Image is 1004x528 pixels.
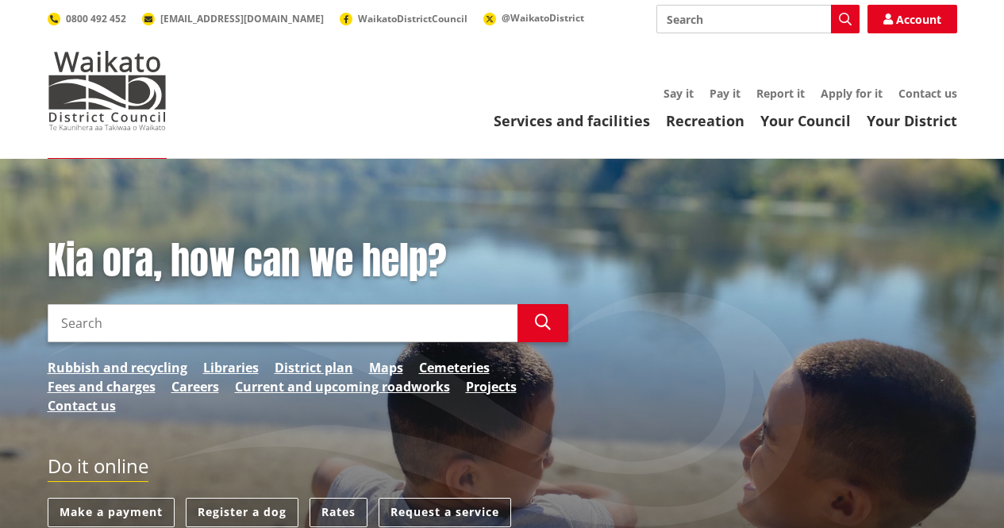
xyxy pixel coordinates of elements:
a: Fees and charges [48,377,156,396]
a: Careers [171,377,219,396]
a: Current and upcoming roadworks [235,377,450,396]
a: Your Council [760,111,851,130]
a: Maps [369,358,403,377]
h2: Do it online [48,455,148,483]
a: Cemeteries [419,358,490,377]
a: Apply for it [821,86,883,101]
a: Report it [756,86,805,101]
a: Projects [466,377,517,396]
a: Libraries [203,358,259,377]
span: @WaikatoDistrict [502,11,584,25]
span: 0800 492 452 [66,12,126,25]
a: WaikatoDistrictCouncil [340,12,467,25]
input: Search input [656,5,860,33]
a: [EMAIL_ADDRESS][DOMAIN_NAME] [142,12,324,25]
a: Rubbish and recycling [48,358,187,377]
a: Contact us [898,86,957,101]
span: [EMAIL_ADDRESS][DOMAIN_NAME] [160,12,324,25]
img: Waikato District Council - Te Kaunihera aa Takiwaa o Waikato [48,51,167,130]
a: Pay it [710,86,740,101]
a: Recreation [666,111,744,130]
a: Rates [310,498,367,527]
input: Search input [48,304,517,342]
a: Account [867,5,957,33]
a: Make a payment [48,498,175,527]
a: Contact us [48,396,116,415]
a: Request a service [379,498,511,527]
span: WaikatoDistrictCouncil [358,12,467,25]
h1: Kia ora, how can we help? [48,238,568,284]
a: Services and facilities [494,111,650,130]
a: Say it [664,86,694,101]
a: Register a dog [186,498,298,527]
a: 0800 492 452 [48,12,126,25]
a: @WaikatoDistrict [483,11,584,25]
a: District plan [275,358,353,377]
a: Your District [867,111,957,130]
